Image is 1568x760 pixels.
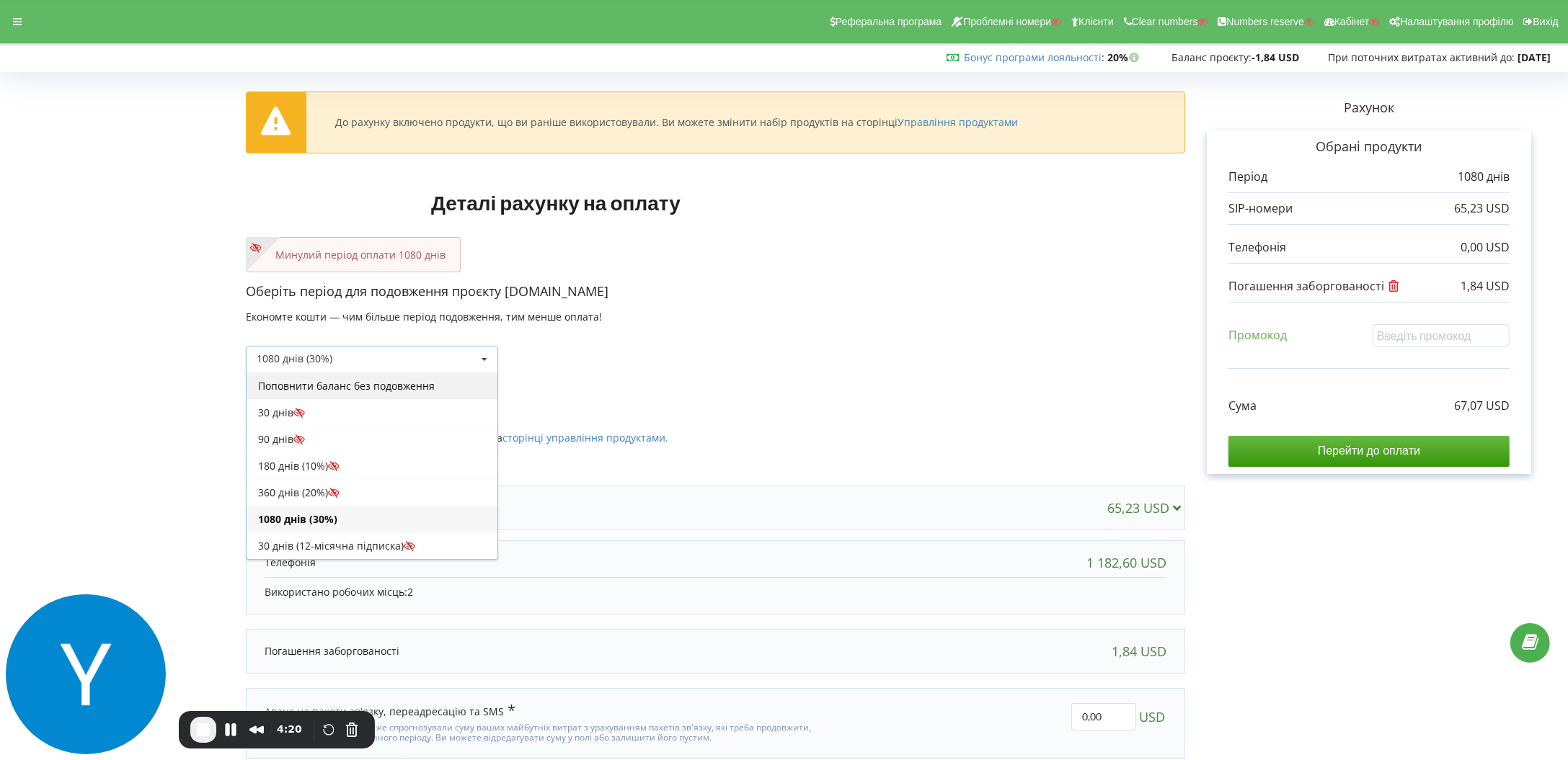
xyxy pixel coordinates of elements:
p: Активовані продукти [246,388,1185,406]
div: 30 днів [247,399,497,426]
p: 0,00 USD [1461,239,1510,256]
div: 1,84 USD [1112,644,1166,658]
p: 1,84 USD [1461,278,1510,295]
span: При поточних витратах активний до: [1328,50,1515,64]
div: 1080 днів (30%) [257,354,332,364]
p: Минулий період оплати 1080 днів [261,248,446,262]
span: Налаштування профілю [1400,16,1513,27]
span: : [964,50,1104,64]
p: 65,23 USD [1454,200,1510,217]
p: Рахунок [1185,99,1553,117]
p: Погашення заборгованості [265,644,399,658]
p: Телефонія [265,555,316,570]
span: USD [1139,703,1165,730]
p: Період [1228,169,1267,185]
strong: -1,84 USD [1252,50,1299,64]
p: 1080 днів [1458,169,1510,185]
div: 1 182,60 USD [1086,555,1166,570]
input: Перейти до оплати [1228,436,1510,466]
div: Аванс на пакети зв'язку, переадресацію та SMS [265,703,515,719]
p: Погашення заборгованості [1228,278,1403,295]
p: Обрані продукти [1228,138,1510,156]
div: 1080 днів (30%) [247,506,497,532]
span: Numbers reserve [1227,16,1304,27]
div: 360 днів (20%) [247,479,497,506]
p: SIP-номери [1228,200,1293,217]
span: Вихід [1533,16,1559,27]
span: Clear numbers [1132,16,1198,27]
strong: 20% [1107,50,1143,64]
input: Введіть промокод [1373,324,1510,347]
span: Проблемні номери [963,16,1051,27]
p: Промокод [1228,327,1287,344]
span: Баланс проєкту: [1171,50,1252,64]
h1: Деталі рахунку на оплату [246,168,866,237]
span: 2 [407,585,413,599]
span: Реферальна програма [836,16,942,27]
span: Клієнти [1078,16,1114,27]
p: Телефонія [1228,239,1286,256]
p: Використано робочих місць: [265,585,1166,599]
div: Введіть суму авансу. Ми вже спрогнозували суму ваших майбутніх витрат з урахуванням пакетів зв'яз... [265,719,820,743]
p: 67,07 USD [1454,398,1510,414]
div: 90 днів [247,426,497,452]
a: Управління продуктами [898,115,1018,129]
div: Поповнити баланс без подовження [247,372,497,399]
span: Кабінет [1334,16,1370,27]
div: 65,23 USD [1107,501,1187,515]
p: Оберіть період для подовження проєкту [DOMAIN_NAME] [246,282,1185,301]
div: 180 днів (10%) [247,452,497,479]
a: сторінці управління продуктами. [502,431,668,444]
div: До рахунку включено продукти, що ви раніше використовували. Ви можете змінити набір продуктів на ... [335,116,1018,129]
span: Економте кошти — чим більше період подовження, тим менше оплата! [246,310,602,323]
p: Сума [1228,398,1257,414]
strong: [DATE] [1518,50,1551,64]
div: 30 днів (12-місячна підписка) [247,532,497,559]
a: Бонус програми лояльності [964,50,1102,64]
